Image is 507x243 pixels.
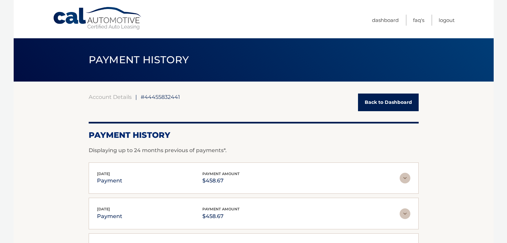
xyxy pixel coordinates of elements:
[358,94,419,111] a: Back to Dashboard
[400,208,410,219] img: accordion-rest.svg
[89,130,419,140] h2: Payment History
[413,15,424,26] a: FAQ's
[400,173,410,183] img: accordion-rest.svg
[97,171,110,176] span: [DATE]
[141,94,180,100] span: #44455832441
[89,146,419,154] p: Displaying up to 24 months previous of payments*.
[439,15,455,26] a: Logout
[372,15,399,26] a: Dashboard
[97,207,110,211] span: [DATE]
[202,171,240,176] span: payment amount
[202,212,240,221] p: $458.67
[97,176,122,185] p: payment
[202,176,240,185] p: $458.67
[97,212,122,221] p: payment
[53,7,143,30] a: Cal Automotive
[202,207,240,211] span: payment amount
[89,54,189,66] span: PAYMENT HISTORY
[135,94,137,100] span: |
[89,94,132,100] a: Account Details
